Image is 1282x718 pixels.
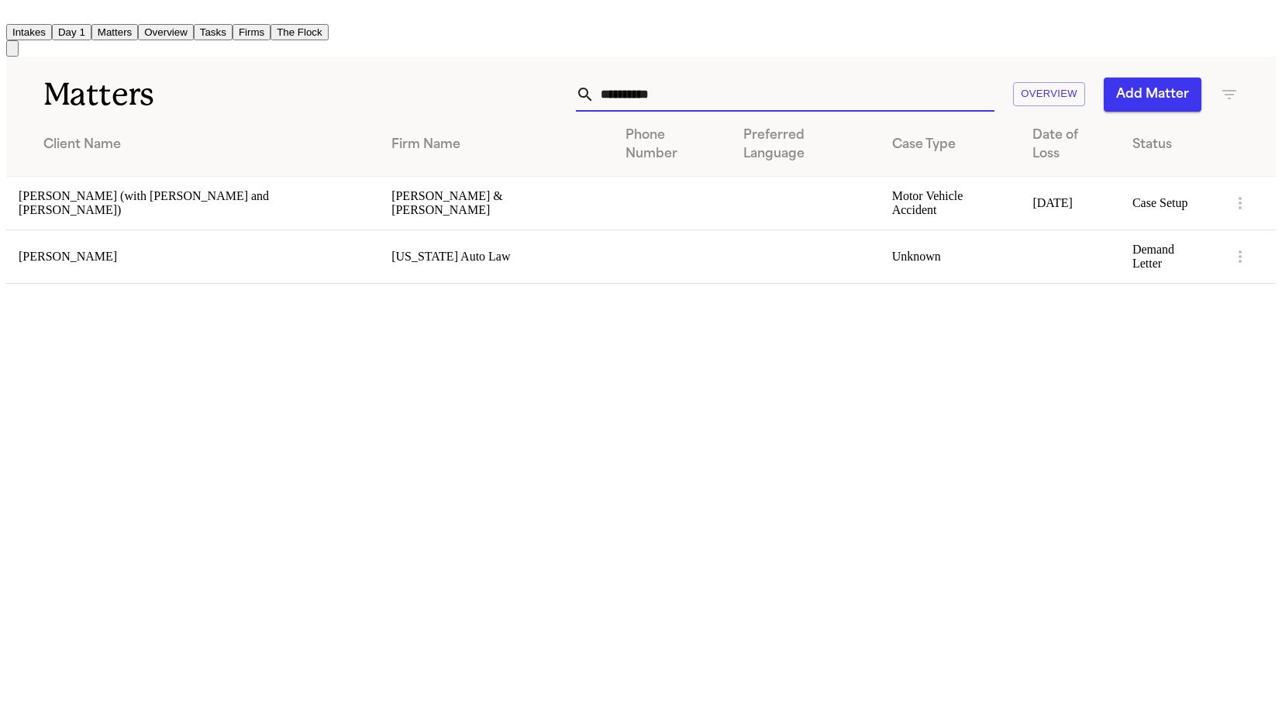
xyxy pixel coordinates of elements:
[91,25,138,38] a: Matters
[625,126,719,164] div: Phone Number
[1132,136,1206,154] div: Status
[271,25,329,38] a: The Flock
[271,24,329,40] button: The Flock
[1120,176,1218,230] td: Case Setup
[91,24,138,40] button: Matters
[6,176,379,230] td: [PERSON_NAME] (with [PERSON_NAME] and [PERSON_NAME])
[6,10,25,23] a: Home
[892,136,1008,154] div: Case Type
[43,136,367,154] div: Client Name
[52,25,91,38] a: Day 1
[1104,78,1201,112] button: Add Matter
[52,24,91,40] button: Day 1
[194,24,233,40] button: Tasks
[43,75,382,114] h1: Matters
[6,25,52,38] a: Intakes
[379,230,613,283] td: [US_STATE] Auto Law
[1020,176,1120,230] td: [DATE]
[6,24,52,40] button: Intakes
[194,25,233,38] a: Tasks
[138,25,194,38] a: Overview
[6,6,25,21] img: Finch Logo
[379,176,613,230] td: [PERSON_NAME] & [PERSON_NAME]
[391,136,601,154] div: Firm Name
[880,176,1021,230] td: Motor Vehicle Accident
[1032,126,1108,164] div: Date of Loss
[1120,230,1218,283] td: Demand Letter
[880,230,1021,283] td: Unknown
[6,230,379,283] td: [PERSON_NAME]
[743,126,867,164] div: Preferred Language
[138,24,194,40] button: Overview
[1013,82,1085,106] button: Overview
[233,24,271,40] button: Firms
[233,25,271,38] a: Firms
